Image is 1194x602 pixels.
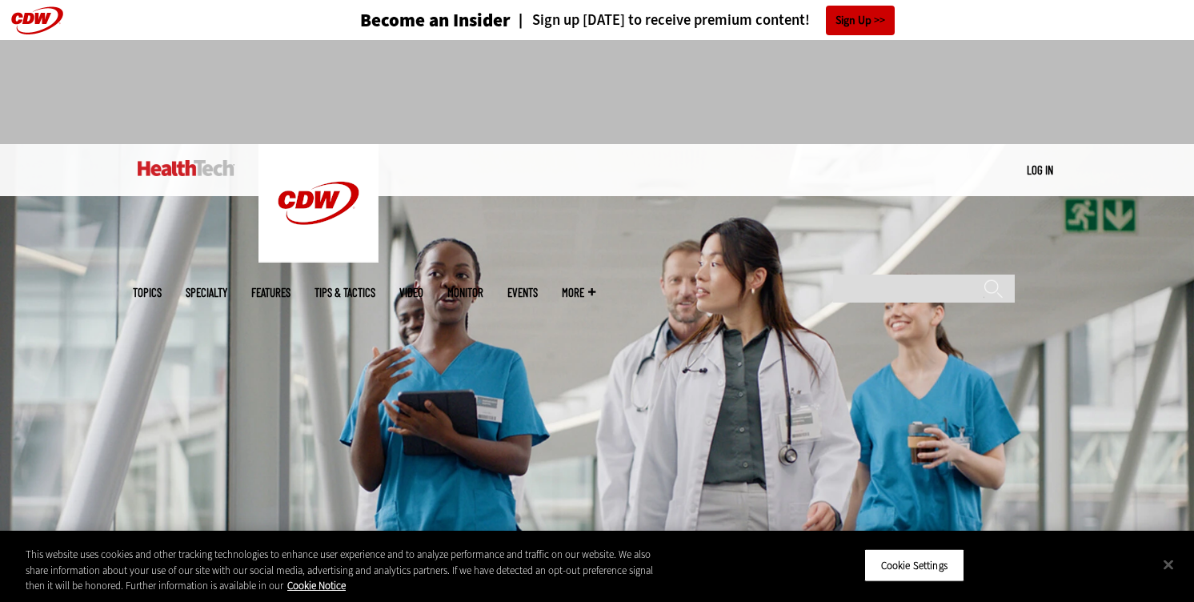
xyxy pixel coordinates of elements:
[511,13,810,28] a: Sign up [DATE] to receive premium content!
[447,287,483,299] a: MonITor
[399,287,423,299] a: Video
[826,6,895,35] a: Sign Up
[1027,162,1053,179] div: User menu
[186,287,227,299] span: Specialty
[138,160,234,176] img: Home
[306,56,888,128] iframe: advertisement
[26,547,657,594] div: This website uses cookies and other tracking technologies to enhance user experience and to analy...
[360,11,511,30] h3: Become an Insider
[300,11,511,30] a: Become an Insider
[562,287,595,299] span: More
[864,548,964,582] button: Cookie Settings
[258,144,379,263] img: Home
[507,287,538,299] a: Events
[1151,547,1186,582] button: Close
[1027,163,1053,177] a: Log in
[315,287,375,299] a: Tips & Tactics
[258,250,379,267] a: CDW
[251,287,290,299] a: Features
[287,579,346,592] a: More information about your privacy
[133,287,162,299] span: Topics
